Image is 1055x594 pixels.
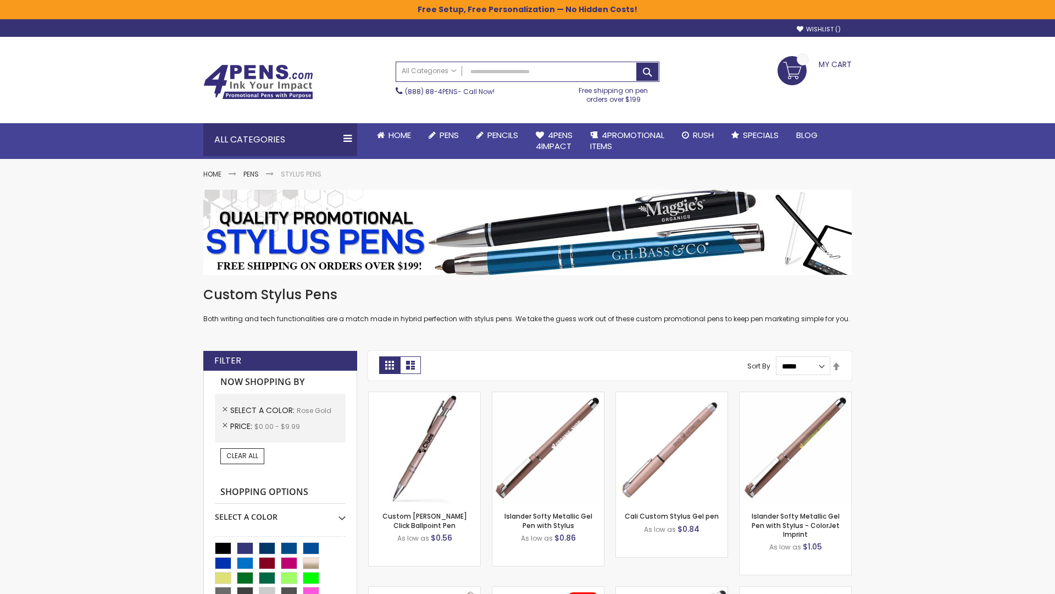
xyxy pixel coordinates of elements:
[243,169,259,179] a: Pens
[215,481,346,504] strong: Shopping Options
[203,123,357,156] div: All Categories
[536,129,573,152] span: 4Pens 4impact
[431,532,452,543] span: $0.56
[440,129,459,141] span: Pens
[616,392,728,504] img: Cali Custom Stylus Gel pen-Rose Gold
[203,169,221,179] a: Home
[215,371,346,394] strong: Now Shopping by
[644,525,676,534] span: As low as
[382,512,467,530] a: Custom [PERSON_NAME] Click Ballpoint Pen
[492,392,604,504] img: Islander Softy Metallic Gel Pen with Stylus-Rose Gold
[752,512,840,538] a: Islander Softy Metallic Gel Pen with Stylus - ColorJet Imprint
[420,123,468,147] a: Pens
[396,62,462,80] a: All Categories
[740,392,851,401] a: Islander Softy Metallic Gel Pen with Stylus - ColorJet Imprint-Rose Gold
[230,421,254,432] span: Price
[379,356,400,374] strong: Grid
[230,405,297,416] span: Select A Color
[203,64,313,100] img: 4Pens Custom Pens and Promotional Products
[723,123,787,147] a: Specials
[568,82,660,104] div: Free shipping on pen orders over $199
[226,451,258,460] span: Clear All
[743,129,779,141] span: Specials
[203,190,852,275] img: Stylus Pens
[369,392,480,401] a: Custom Alex II Click Ballpoint Pen-Rose Gold
[220,448,264,464] a: Clear All
[254,422,300,431] span: $0.00 - $9.99
[281,169,321,179] strong: Stylus Pens
[405,87,458,96] a: (888) 88-4PENS
[203,286,852,304] h1: Custom Stylus Pens
[673,123,723,147] a: Rush
[740,392,851,504] img: Islander Softy Metallic Gel Pen with Stylus - ColorJet Imprint-Rose Gold
[369,392,480,504] img: Custom Alex II Click Ballpoint Pen-Rose Gold
[214,355,241,367] strong: Filter
[590,129,664,152] span: 4PROMOTIONAL ITEMS
[487,129,518,141] span: Pencils
[554,532,576,543] span: $0.86
[803,541,822,552] span: $1.05
[581,123,673,159] a: 4PROMOTIONALITEMS
[405,87,495,96] span: - Call Now!
[504,512,592,530] a: Islander Softy Metallic Gel Pen with Stylus
[297,406,331,415] span: Rose Gold
[796,129,818,141] span: Blog
[616,392,728,401] a: Cali Custom Stylus Gel pen-Rose Gold
[397,533,429,543] span: As low as
[678,524,699,535] span: $0.84
[492,392,604,401] a: Islander Softy Metallic Gel Pen with Stylus-Rose Gold
[693,129,714,141] span: Rush
[521,533,553,543] span: As low as
[388,129,411,141] span: Home
[402,67,457,75] span: All Categories
[527,123,581,159] a: 4Pens4impact
[368,123,420,147] a: Home
[787,123,826,147] a: Blog
[797,25,841,34] a: Wishlist
[203,286,852,324] div: Both writing and tech functionalities are a match made in hybrid perfection with stylus pens. We ...
[215,504,346,522] div: Select A Color
[747,361,770,371] label: Sort By
[468,123,527,147] a: Pencils
[769,542,801,552] span: As low as
[625,512,719,521] a: Cali Custom Stylus Gel pen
